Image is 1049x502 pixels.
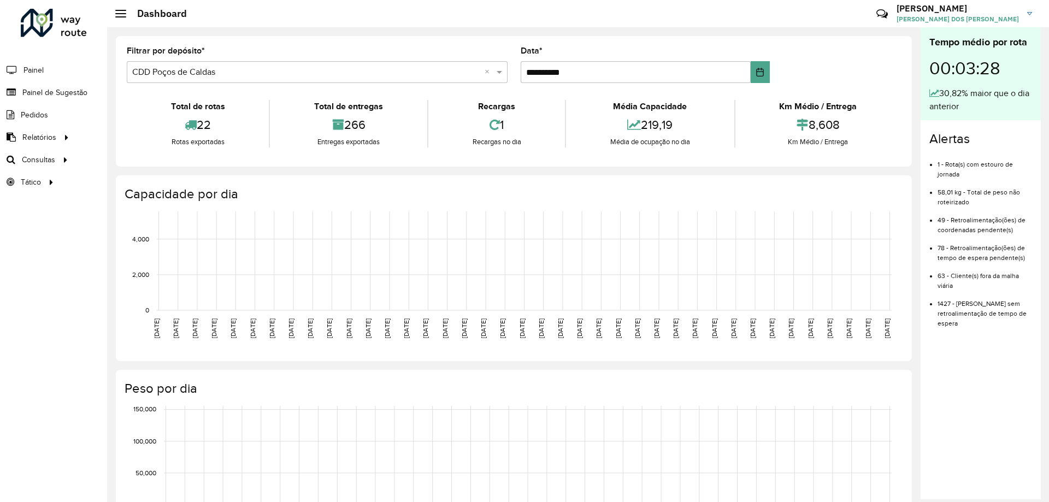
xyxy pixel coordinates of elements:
[191,318,198,338] text: [DATE]
[21,176,41,188] span: Tático
[738,113,898,137] div: 8,608
[569,113,731,137] div: 219,19
[287,318,294,338] text: [DATE]
[749,318,756,338] text: [DATE]
[883,318,891,338] text: [DATE]
[938,207,1032,235] li: 49 - Retroalimentação(ões) de coordenadas pendente(s)
[461,318,468,338] text: [DATE]
[403,318,410,338] text: [DATE]
[23,64,44,76] span: Painel
[730,318,737,338] text: [DATE]
[634,318,641,338] text: [DATE]
[557,318,564,338] text: [DATE]
[845,318,852,338] text: [DATE]
[929,50,1032,87] div: 00:03:28
[826,318,833,338] text: [DATE]
[125,186,901,202] h4: Capacidade por dia
[480,318,487,338] text: [DATE]
[172,318,179,338] text: [DATE]
[807,318,814,338] text: [DATE]
[273,100,424,113] div: Total de entregas
[870,2,894,26] a: Contato Rápido
[938,291,1032,328] li: 1427 - [PERSON_NAME] sem retroalimentação de tempo de espera
[145,306,149,314] text: 0
[307,318,314,338] text: [DATE]
[133,406,156,413] text: 150,000
[135,469,156,476] text: 50,000
[768,318,775,338] text: [DATE]
[129,137,266,147] div: Rotas exportadas
[273,137,424,147] div: Entregas exportadas
[938,179,1032,207] li: 58,01 kg - Total de peso não roteirizado
[249,318,256,338] text: [DATE]
[22,132,56,143] span: Relatórios
[864,318,871,338] text: [DATE]
[615,318,622,338] text: [DATE]
[938,151,1032,179] li: 1 - Rota(s) com estouro de jornada
[929,87,1032,113] div: 30,82% maior que o dia anterior
[691,318,698,338] text: [DATE]
[897,3,1019,14] h3: [PERSON_NAME]
[126,8,187,20] h2: Dashboard
[268,318,275,338] text: [DATE]
[441,318,449,338] text: [DATE]
[431,113,562,137] div: 1
[787,318,794,338] text: [DATE]
[653,318,660,338] text: [DATE]
[672,318,679,338] text: [DATE]
[929,131,1032,147] h4: Alertas
[569,100,731,113] div: Média Capacidade
[21,109,48,121] span: Pedidos
[326,318,333,338] text: [DATE]
[929,35,1032,50] div: Tempo médio por rota
[132,271,149,278] text: 2,000
[738,137,898,147] div: Km Médio / Entrega
[738,100,898,113] div: Km Médio / Entrega
[422,318,429,338] text: [DATE]
[938,263,1032,291] li: 63 - Cliente(s) fora da malha viária
[125,381,901,397] h4: Peso por dia
[133,438,156,445] text: 100,000
[22,87,87,98] span: Painel de Sugestão
[129,100,266,113] div: Total de rotas
[711,318,718,338] text: [DATE]
[132,235,149,243] text: 4,000
[569,137,731,147] div: Média de ocupação no dia
[22,154,55,166] span: Consultas
[431,100,562,113] div: Recargas
[364,318,372,338] text: [DATE]
[595,318,602,338] text: [DATE]
[897,14,1019,24] span: [PERSON_NAME] DOS [PERSON_NAME]
[345,318,352,338] text: [DATE]
[127,44,205,57] label: Filtrar por depósito
[499,318,506,338] text: [DATE]
[751,61,770,83] button: Choose Date
[938,235,1032,263] li: 78 - Retroalimentação(ões) de tempo de espera pendente(s)
[273,113,424,137] div: 266
[210,318,217,338] text: [DATE]
[129,113,266,137] div: 22
[153,318,160,338] text: [DATE]
[576,318,583,338] text: [DATE]
[431,137,562,147] div: Recargas no dia
[485,66,494,79] span: Clear all
[538,318,545,338] text: [DATE]
[384,318,391,338] text: [DATE]
[518,318,526,338] text: [DATE]
[521,44,543,57] label: Data
[229,318,237,338] text: [DATE]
